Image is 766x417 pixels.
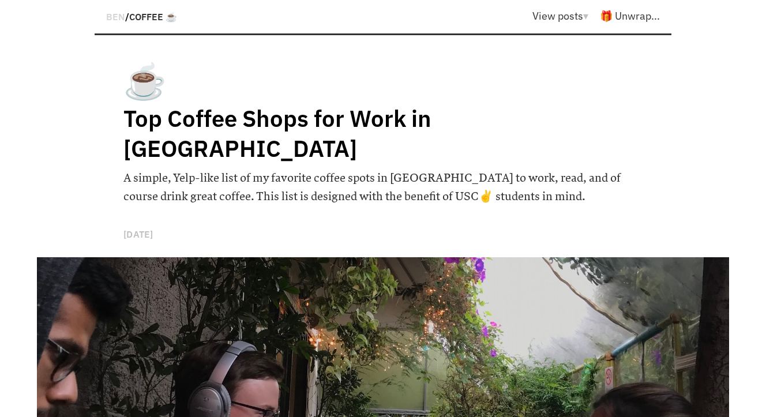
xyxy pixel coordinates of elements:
p: [DATE] [123,223,643,245]
a: 🎁 Unwrap... [600,9,660,22]
h1: ☕️ [123,58,643,103]
div: / [106,6,177,27]
a: BEN [106,11,125,22]
a: View posts [532,9,600,22]
h6: A simple, Yelp-like list of my favorite coffee spots in [GEOGRAPHIC_DATA] to work, read, and of c... [123,169,643,206]
a: Coffee ☕️ [129,11,177,22]
span: ▾ [583,9,588,22]
h1: Top Coffee Shops for Work in [GEOGRAPHIC_DATA] [123,103,556,163]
